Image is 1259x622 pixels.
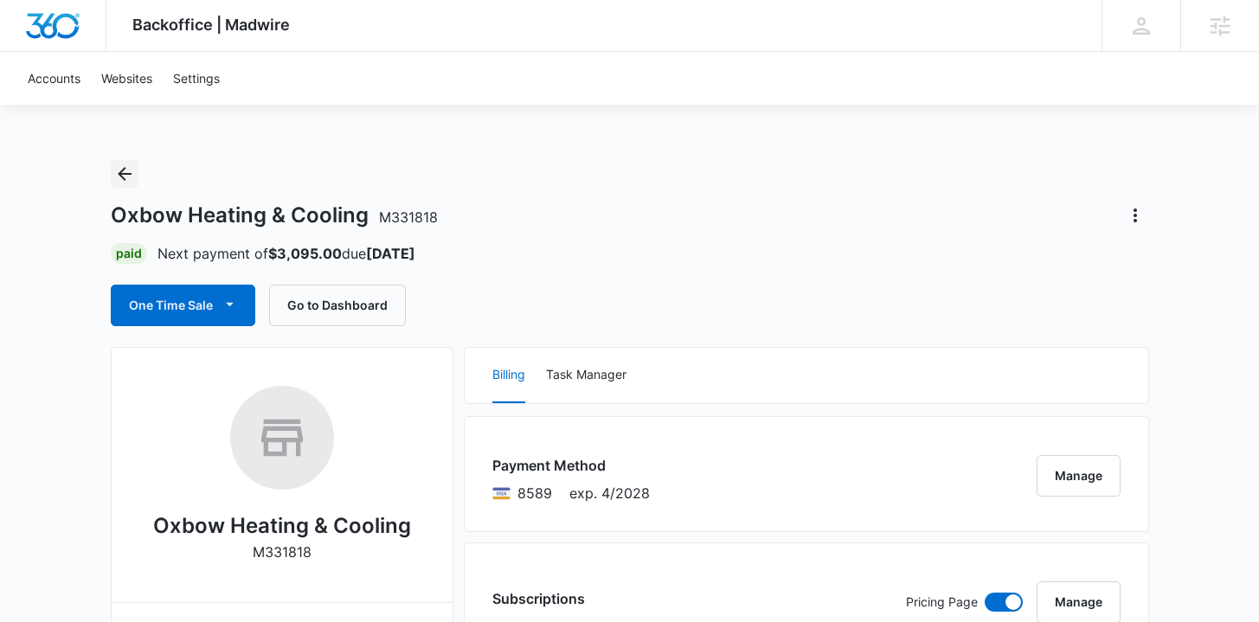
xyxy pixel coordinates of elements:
span: exp. 4/2028 [569,483,650,503]
a: Websites [91,52,163,105]
button: Actions [1121,202,1149,229]
button: Manage [1037,455,1121,497]
span: M331818 [379,208,438,226]
a: Accounts [17,52,91,105]
p: M331818 [253,542,312,562]
h2: Oxbow Heating & Cooling [153,510,411,542]
strong: $3,095.00 [268,245,342,262]
span: Visa ending with [517,483,552,503]
p: Next payment of due [157,243,415,264]
a: Settings [163,52,230,105]
button: Go to Dashboard [269,285,406,326]
div: Paid [111,243,147,264]
h1: Oxbow Heating & Cooling [111,202,438,228]
p: Pricing Page [906,593,978,612]
h3: Payment Method [492,455,650,476]
button: Billing [492,348,525,403]
h3: Subscriptions [492,588,585,609]
button: Back [111,160,138,188]
strong: [DATE] [366,245,415,262]
button: Task Manager [546,348,626,403]
span: Backoffice | Madwire [132,16,290,34]
button: One Time Sale [111,285,255,326]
